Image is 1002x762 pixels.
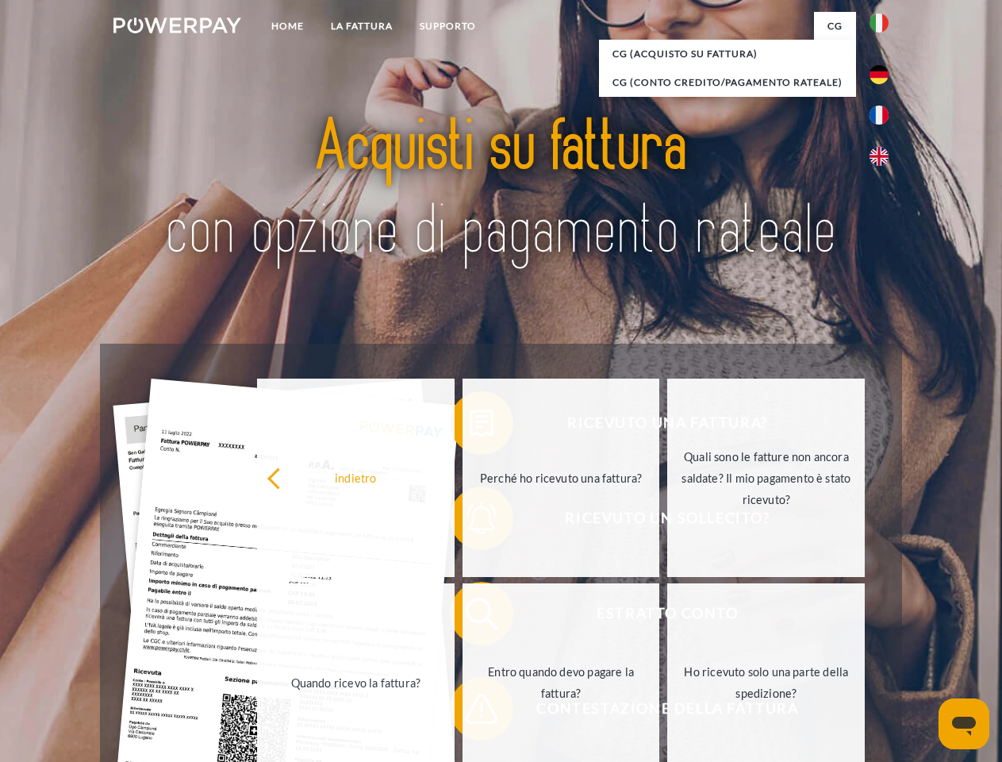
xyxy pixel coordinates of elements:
[113,17,241,33] img: logo-powerpay-white.svg
[267,672,445,693] div: Quando ricevo la fattura?
[870,65,889,84] img: de
[814,12,856,40] a: CG
[667,379,865,577] a: Quali sono le fatture non ancora saldate? Il mio pagamento è stato ricevuto?
[267,467,445,488] div: indietro
[870,13,889,33] img: it
[472,467,651,488] div: Perché ho ricevuto una fattura?
[870,106,889,125] img: fr
[677,661,855,704] div: Ho ricevuto solo una parte della spedizione?
[677,445,855,510] div: Quali sono le fatture non ancora saldate? Il mio pagamento è stato ricevuto?
[939,698,989,749] iframe: Pulsante per aprire la finestra di messaggistica
[317,12,406,40] a: LA FATTURA
[258,12,317,40] a: Home
[152,76,850,304] img: title-powerpay_it.svg
[406,12,489,40] a: Supporto
[870,147,889,166] img: en
[472,661,651,704] div: Entro quando devo pagare la fattura?
[599,68,856,97] a: CG (Conto Credito/Pagamento rateale)
[599,40,856,68] a: CG (Acquisto su fattura)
